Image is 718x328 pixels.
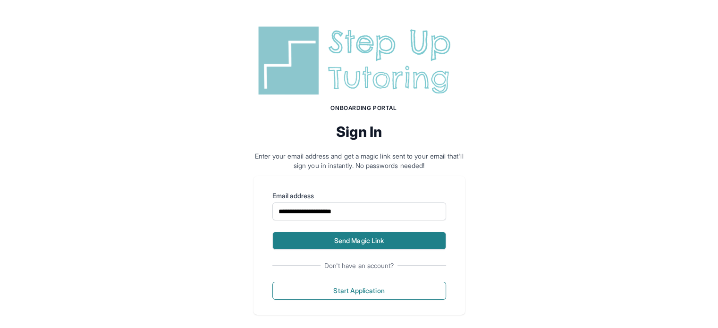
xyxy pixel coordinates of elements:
[272,191,446,201] label: Email address
[321,261,398,270] span: Don't have an account?
[253,151,465,170] p: Enter your email address and get a magic link sent to your email that'll sign you in instantly. N...
[272,282,446,300] button: Start Application
[253,23,465,99] img: Step Up Tutoring horizontal logo
[253,123,465,140] h2: Sign In
[272,232,446,250] button: Send Magic Link
[263,104,465,112] h1: Onboarding Portal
